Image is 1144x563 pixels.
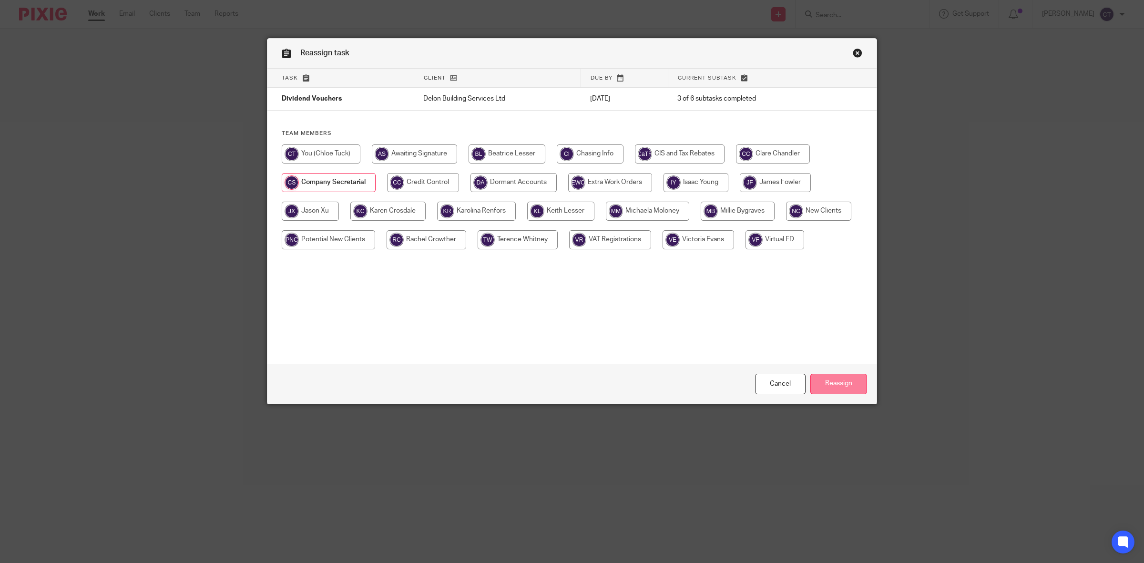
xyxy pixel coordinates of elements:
input: Reassign [810,374,867,394]
p: [DATE] [590,94,658,103]
h4: Team members [282,130,862,137]
span: Task [282,75,298,81]
a: Close this dialog window [755,374,806,394]
span: Current subtask [678,75,736,81]
span: Client [424,75,446,81]
span: Dividend Vouchers [282,96,342,102]
span: Due by [591,75,613,81]
span: Reassign task [300,49,349,57]
a: Close this dialog window [853,48,862,61]
p: Delon Building Services Ltd [423,94,571,103]
td: 3 of 6 subtasks completed [668,88,829,111]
